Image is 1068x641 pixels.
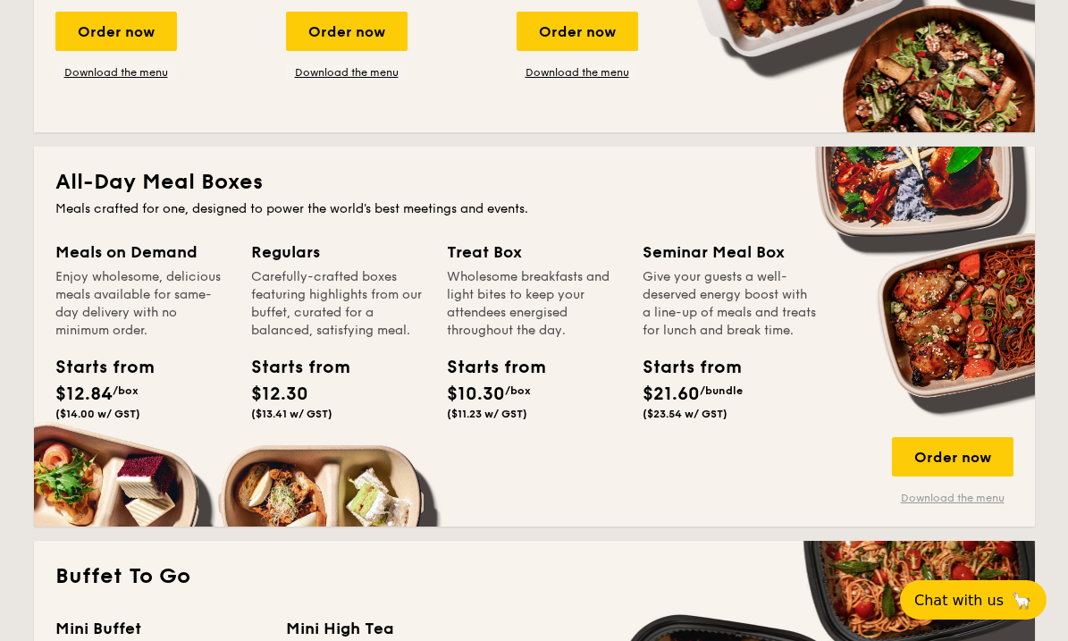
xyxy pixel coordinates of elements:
[286,616,495,641] div: Mini High Tea
[447,384,505,405] span: $10.30
[643,384,700,405] span: $21.60
[55,616,265,641] div: Mini Buffet
[113,384,139,397] span: /box
[251,354,332,381] div: Starts from
[55,268,230,340] div: Enjoy wholesome, delicious meals available for same-day delivery with no minimum order.
[55,240,230,265] div: Meals on Demand
[55,354,136,381] div: Starts from
[251,240,425,265] div: Regulars
[643,240,817,265] div: Seminar Meal Box
[286,12,408,51] div: Order now
[55,562,1013,591] h2: Buffet To Go
[251,408,332,420] span: ($13.41 w/ GST)
[900,580,1047,620] button: Chat with us🦙
[251,268,425,340] div: Carefully-crafted boxes featuring highlights from our buffet, curated for a balanced, satisfying ...
[505,384,531,397] span: /box
[55,408,140,420] span: ($14.00 w/ GST)
[643,268,817,340] div: Give your guests a well-deserved energy boost with a line-up of meals and treats for lunch and br...
[914,592,1004,609] span: Chat with us
[892,437,1013,477] div: Order now
[517,65,638,80] a: Download the menu
[447,408,527,420] span: ($11.23 w/ GST)
[892,491,1013,505] a: Download the menu
[643,408,727,420] span: ($23.54 w/ GST)
[55,168,1013,197] h2: All-Day Meal Boxes
[447,240,621,265] div: Treat Box
[55,12,177,51] div: Order now
[700,384,743,397] span: /bundle
[643,354,723,381] div: Starts from
[55,65,177,80] a: Download the menu
[1011,590,1032,611] span: 🦙
[251,384,308,405] span: $12.30
[55,384,113,405] span: $12.84
[517,12,638,51] div: Order now
[286,65,408,80] a: Download the menu
[447,268,621,340] div: Wholesome breakfasts and light bites to keep your attendees energised throughout the day.
[55,200,1013,218] div: Meals crafted for one, designed to power the world's best meetings and events.
[447,354,527,381] div: Starts from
